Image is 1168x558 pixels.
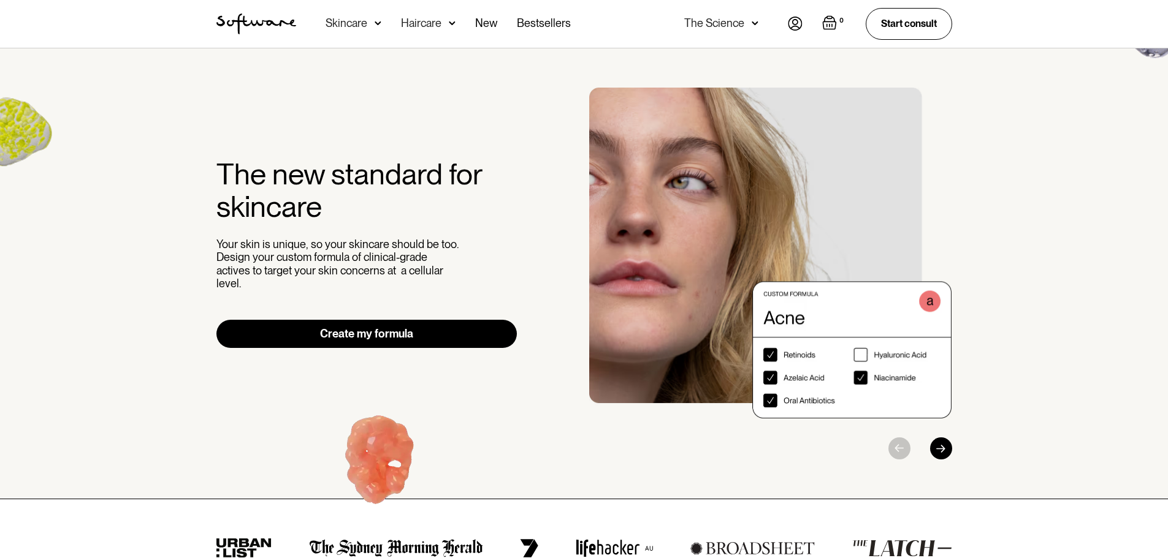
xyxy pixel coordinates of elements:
[837,15,846,26] div: 0
[310,539,483,557] img: the Sydney morning herald logo
[216,320,517,348] a: Create my formula
[852,540,952,557] img: the latch logo
[930,437,952,459] div: Next slide
[216,158,517,223] h2: The new standard for skincare
[589,88,952,418] div: 1 / 3
[866,8,952,39] a: Start consult
[576,539,653,557] img: lifehacker logo
[401,17,441,29] div: Haircare
[326,17,367,29] div: Skincare
[684,17,744,29] div: The Science
[375,17,381,29] img: arrow down
[216,538,272,558] img: urban list logo
[752,17,758,29] img: arrow down
[303,390,456,540] img: Hydroquinone (skin lightening agent)
[822,15,846,32] a: Open empty cart
[216,238,462,290] p: Your skin is unique, so your skincare should be too. Design your custom formula of clinical-grade...
[216,13,296,34] a: home
[449,17,456,29] img: arrow down
[216,13,296,34] img: Software Logo
[690,541,815,555] img: broadsheet logo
